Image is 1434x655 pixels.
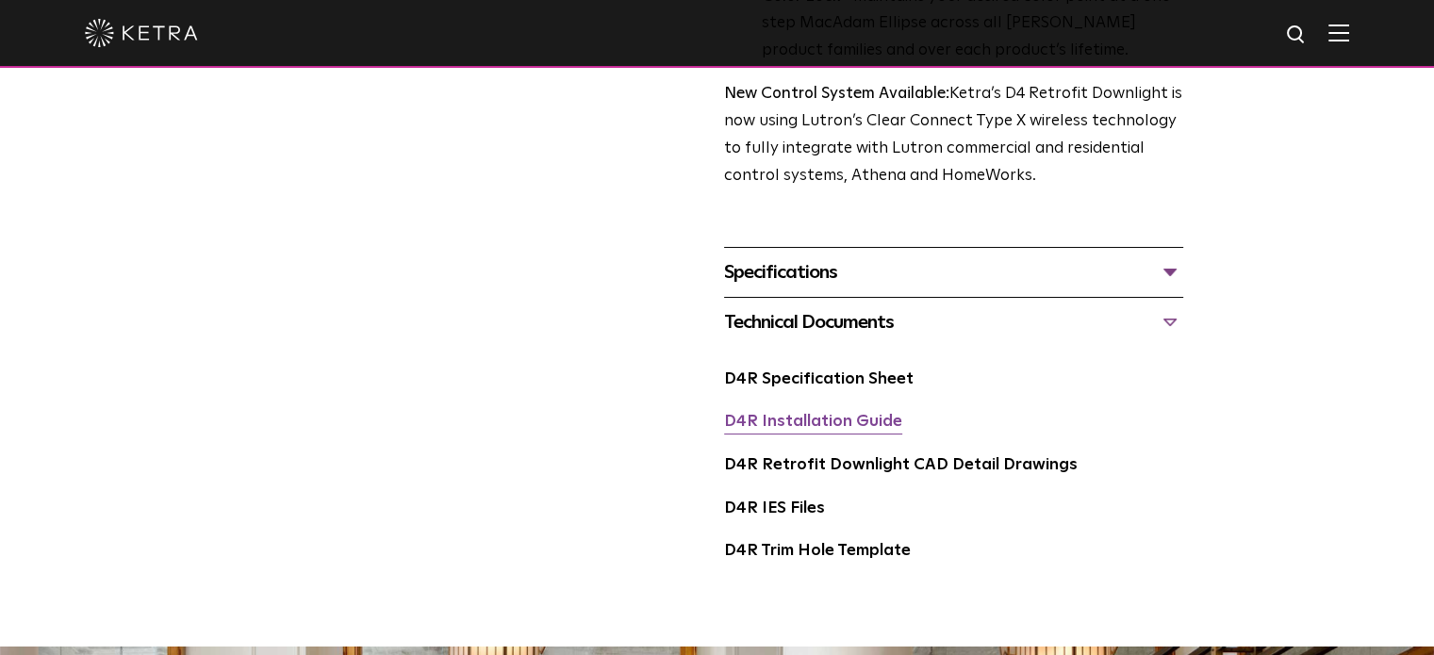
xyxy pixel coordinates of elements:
p: Ketra’s D4 Retrofit Downlight is now using Lutron’s Clear Connect Type X wireless technology to f... [724,81,1183,190]
a: D4R IES Files [724,500,825,516]
div: Technical Documents [724,307,1183,337]
a: D4R Installation Guide [724,414,902,430]
div: Specifications [724,257,1183,287]
a: D4R Retrofit Downlight CAD Detail Drawings [724,457,1078,473]
strong: New Control System Available: [724,86,949,102]
a: D4R Specification Sheet [724,371,914,387]
img: search icon [1285,24,1309,47]
img: Hamburger%20Nav.svg [1328,24,1349,41]
a: D4R Trim Hole Template [724,543,911,559]
img: ketra-logo-2019-white [85,19,198,47]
